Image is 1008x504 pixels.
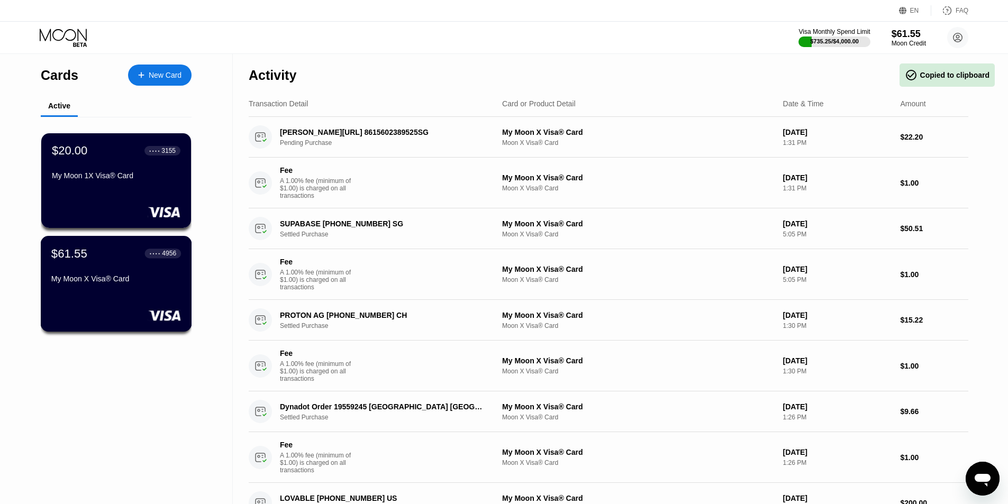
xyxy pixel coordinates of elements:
[280,128,485,136] div: [PERSON_NAME][URL] 8615602389525SG
[892,29,926,47] div: $61.55Moon Credit
[41,68,78,83] div: Cards
[900,270,968,279] div: $1.00
[280,349,354,358] div: Fee
[41,236,191,331] div: $61.55● ● ● ●4956My Moon X Visa® Card
[52,144,87,158] div: $20.00
[249,300,968,341] div: PROTON AG [PHONE_NUMBER] CHSettled PurchaseMy Moon X Visa® CardMoon X Visa® Card[DATE]1:30 PM$15.22
[280,258,354,266] div: Fee
[280,414,501,421] div: Settled Purchase
[249,99,308,108] div: Transaction Detail
[798,28,870,47] div: Visa Monthly Spend Limit$735.25/$4,000.00
[783,402,892,411] div: [DATE]
[900,453,968,462] div: $1.00
[892,29,926,40] div: $61.55
[783,414,892,421] div: 1:26 PM
[783,128,892,136] div: [DATE]
[502,99,576,108] div: Card or Product Detail
[280,441,354,449] div: Fee
[905,69,989,81] div: Copied to clipboard
[502,448,775,456] div: My Moon X Visa® Card
[280,219,485,228] div: SUPABASE [PHONE_NUMBER] SG
[783,311,892,319] div: [DATE]
[502,494,775,502] div: My Moon X Visa® Card
[783,231,892,238] div: 5:05 PM
[502,219,775,228] div: My Moon X Visa® Card
[249,68,296,83] div: Activity
[502,311,775,319] div: My Moon X Visa® Card
[502,128,775,136] div: My Moon X Visa® Card
[905,69,918,81] span: 
[51,274,181,283] div: My Moon X Visa® Card
[502,368,775,375] div: Moon X Visa® Card
[280,322,501,329] div: Settled Purchase
[900,179,968,187] div: $1.00
[41,133,191,228] div: $20.00● ● ● ●3155My Moon 1X Visa® Card
[783,139,892,146] div: 1:31 PM
[783,322,892,329] div: 1:30 PM
[280,360,359,382] div: A 1.00% fee (minimum of $1.00) is charged on all transactions
[900,407,968,416] div: $9.66
[892,40,926,47] div: Moon Credit
[249,249,968,300] div: FeeA 1.00% fee (minimum of $1.00) is charged on all transactionsMy Moon X Visa® CardMoon X Visa® ...
[783,494,892,502] div: [DATE]
[502,185,775,192] div: Moon X Visa® Card
[280,402,485,411] div: Dynadot Order 19559245 [GEOGRAPHIC_DATA] [GEOGRAPHIC_DATA]
[783,265,892,273] div: [DATE]
[502,231,775,238] div: Moon X Visa® Card
[899,5,931,16] div: EN
[161,147,176,154] div: 3155
[249,117,968,158] div: [PERSON_NAME][URL] 8615602389525SGPending PurchaseMy Moon X Visa® CardMoon X Visa® Card[DATE]1:31...
[900,133,968,141] div: $22.20
[900,99,925,108] div: Amount
[502,276,775,283] div: Moon X Visa® Card
[162,250,176,257] div: 4956
[149,149,160,152] div: ● ● ● ●
[783,276,892,283] div: 5:05 PM
[502,265,775,273] div: My Moon X Visa® Card
[52,171,180,180] div: My Moon 1X Visa® Card
[502,322,775,329] div: Moon X Visa® Card
[783,185,892,192] div: 1:31 PM
[502,139,775,146] div: Moon X Visa® Card
[783,99,824,108] div: Date & Time
[783,459,892,466] div: 1:26 PM
[280,494,485,502] div: LOVABLE [PHONE_NUMBER] US
[798,28,870,35] div: Visa Monthly Spend Limit
[956,7,968,14] div: FAQ
[810,38,859,44] div: $735.25 / $4,000.00
[280,231,501,238] div: Settled Purchase
[502,173,775,182] div: My Moon X Visa® Card
[128,65,192,86] div: New Card
[249,341,968,391] div: FeeA 1.00% fee (minimum of $1.00) is charged on all transactionsMy Moon X Visa® CardMoon X Visa® ...
[280,269,359,291] div: A 1.00% fee (minimum of $1.00) is charged on all transactions
[783,448,892,456] div: [DATE]
[249,158,968,208] div: FeeA 1.00% fee (minimum of $1.00) is charged on all transactionsMy Moon X Visa® CardMoon X Visa® ...
[966,462,1000,496] iframe: Button to launch messaging window
[900,316,968,324] div: $15.22
[783,368,892,375] div: 1:30 PM
[931,5,968,16] div: FAQ
[783,219,892,228] div: [DATE]
[280,166,354,175] div: Fee
[783,173,892,182] div: [DATE]
[783,356,892,365] div: [DATE]
[249,208,968,249] div: SUPABASE [PHONE_NUMBER] SGSettled PurchaseMy Moon X Visa® CardMoon X Visa® Card[DATE]5:05 PM$50.51
[150,252,160,255] div: ● ● ● ●
[48,102,70,110] div: Active
[280,177,359,199] div: A 1.00% fee (minimum of $1.00) is charged on all transactions
[249,391,968,432] div: Dynadot Order 19559245 [GEOGRAPHIC_DATA] [GEOGRAPHIC_DATA]Settled PurchaseMy Moon X Visa® CardMoo...
[280,452,359,474] div: A 1.00% fee (minimum of $1.00) is charged on all transactions
[502,414,775,421] div: Moon X Visa® Card
[280,139,501,146] div: Pending Purchase
[149,71,181,80] div: New Card
[249,432,968,483] div: FeeA 1.00% fee (minimum of $1.00) is charged on all transactionsMy Moon X Visa® CardMoon X Visa® ...
[900,362,968,370] div: $1.00
[502,356,775,365] div: My Moon X Visa® Card
[51,246,87,260] div: $61.55
[502,459,775,466] div: Moon X Visa® Card
[280,311,485,319] div: PROTON AG [PHONE_NUMBER] CH
[910,7,919,14] div: EN
[502,402,775,411] div: My Moon X Visa® Card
